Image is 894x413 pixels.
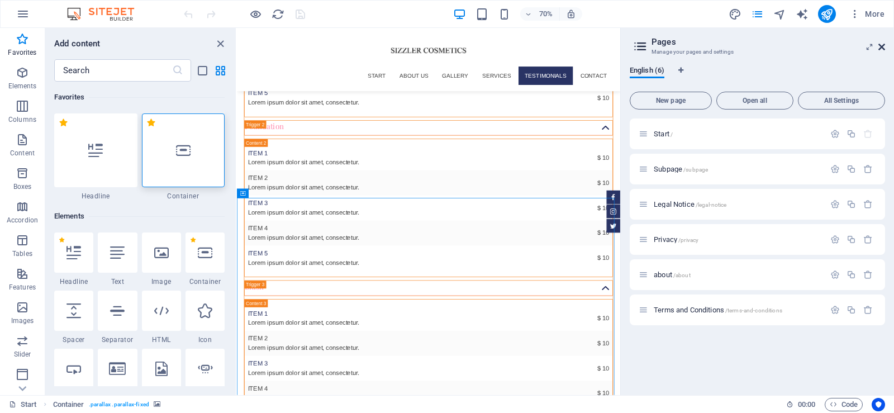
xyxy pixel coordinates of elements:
[773,8,786,21] i: Navigator
[98,277,137,286] span: Text
[272,8,284,21] i: Reload page
[98,291,137,344] div: Separator
[847,270,856,279] div: Duplicate
[652,47,863,57] h3: Manage your pages and settings
[54,291,93,344] div: Spacer
[9,283,36,292] p: Features
[773,7,787,21] button: navigator
[630,66,885,87] div: Language Tabs
[830,305,840,315] div: Settings
[12,249,32,258] p: Tables
[863,129,873,139] div: The startpage cannot be deleted
[654,165,708,173] span: Click to open page
[10,149,35,158] p: Content
[796,7,809,21] button: text_generator
[8,115,36,124] p: Columns
[64,7,148,21] img: Editor Logo
[142,232,181,286] div: Image
[847,200,856,209] div: Duplicate
[830,398,858,411] span: Code
[863,305,873,315] div: Remove
[142,277,181,286] span: Image
[863,164,873,174] div: Remove
[213,64,227,77] button: grid-view
[14,350,31,359] p: Slider
[142,113,225,201] div: Container
[654,235,698,244] span: Click to open page
[830,235,840,244] div: Settings
[721,97,788,104] span: Open all
[830,129,840,139] div: Settings
[650,130,825,137] div: Start/
[154,401,160,407] i: This element contains a background
[830,164,840,174] div: Settings
[825,398,863,411] button: Code
[872,398,885,411] button: Usercentrics
[271,7,284,21] button: reload
[249,7,262,21] button: Click here to leave preview mode and continue editing
[142,335,181,344] span: HTML
[830,270,840,279] div: Settings
[820,8,833,21] i: Publish
[59,237,65,243] span: Remove from favorites
[8,48,36,57] p: Favorites
[9,398,37,411] a: Click to cancel selection. Double-click to open Pages
[630,64,664,79] span: English (6)
[806,400,807,409] span: :
[142,192,225,201] span: Container
[652,37,885,47] h2: Pages
[670,131,673,137] span: /
[54,59,172,82] input: Search
[654,200,726,208] span: Click to open page
[213,37,227,50] button: close panel
[849,8,885,20] span: More
[98,335,137,344] span: Separator
[54,192,137,201] span: Headline
[716,92,793,110] button: Open all
[729,8,741,21] i: Design (Ctrl+Alt+Y)
[847,305,856,315] div: Duplicate
[696,202,727,208] span: /legal-notice
[635,97,707,104] span: New page
[11,316,34,325] p: Images
[54,113,137,201] div: Headline
[54,37,101,50] h6: Add content
[142,291,181,344] div: HTML
[830,200,840,209] div: Settings
[196,64,209,77] button: list-view
[673,272,691,278] span: /about
[146,118,156,127] span: Remove from favorites
[863,235,873,244] div: Remove
[803,97,880,104] span: All Settings
[537,7,555,21] h6: 70%
[654,270,691,279] span: Click to open page
[53,398,160,411] nav: breadcrumb
[847,235,856,244] div: Duplicate
[53,398,84,411] span: Click to select. Double-click to edit
[751,8,764,21] i: Pages (Ctrl+Alt+S)
[54,91,225,104] h6: Favorites
[654,306,782,314] span: Click to open page
[863,270,873,279] div: Remove
[650,271,825,278] div: about/about
[729,7,742,21] button: design
[847,164,856,174] div: Duplicate
[186,232,225,286] div: Container
[89,398,149,411] span: . parallax .parallax-fixed
[650,201,825,208] div: Legal Notice/legal-notice
[796,8,809,21] i: AI Writer
[798,398,815,411] span: 00 00
[54,232,93,286] div: Headline
[186,277,225,286] span: Container
[13,182,32,191] p: Boxes
[847,129,856,139] div: Duplicate
[8,82,37,91] p: Elements
[863,200,873,209] div: Remove
[786,398,816,411] h6: Session time
[650,306,825,314] div: Terms and Conditions/terms-and-conditions
[725,307,782,314] span: /terms-and-conditions
[59,118,68,127] span: Remove from favorites
[190,237,196,243] span: Remove from favorites
[54,335,93,344] span: Spacer
[751,7,764,21] button: pages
